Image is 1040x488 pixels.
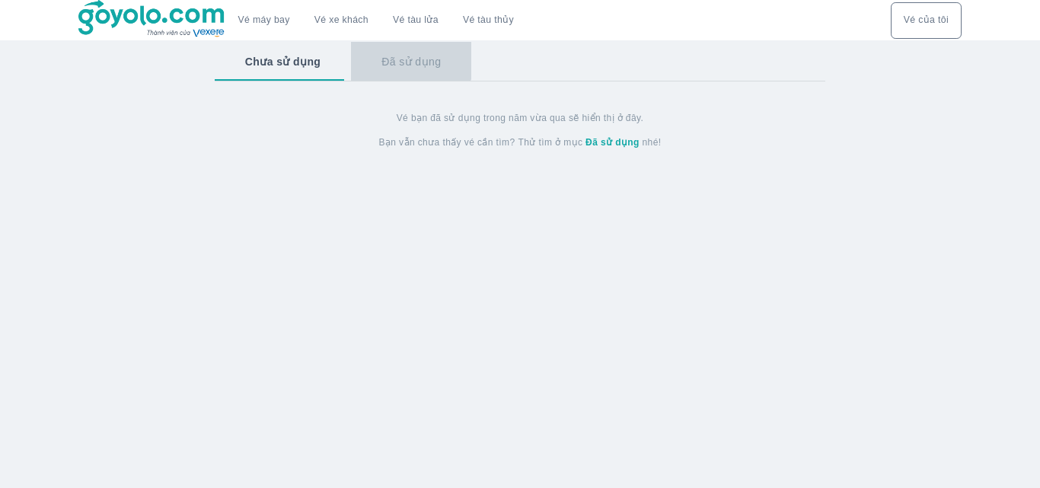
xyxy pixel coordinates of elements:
[381,2,451,39] a: Vé tàu lửa
[585,137,640,148] strong: Đã sử dụng
[397,112,644,124] span: Vé bạn đã sử dụng trong năm vừa qua sẽ hiển thị ở đây.
[518,136,662,148] span: Thử tìm ở mục nhé!
[226,2,526,39] div: choose transportation mode
[891,2,962,39] button: Vé của tôi
[215,42,351,81] button: Chưa sử dụng
[379,136,515,148] span: Bạn vẫn chưa thấy vé cần tìm?
[238,14,290,26] a: Vé máy bay
[451,2,526,39] button: Vé tàu thủy
[314,14,368,26] a: Vé xe khách
[215,42,825,81] div: basic tabs example
[351,42,471,81] button: Đã sử dụng
[891,2,962,39] div: choose transportation mode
